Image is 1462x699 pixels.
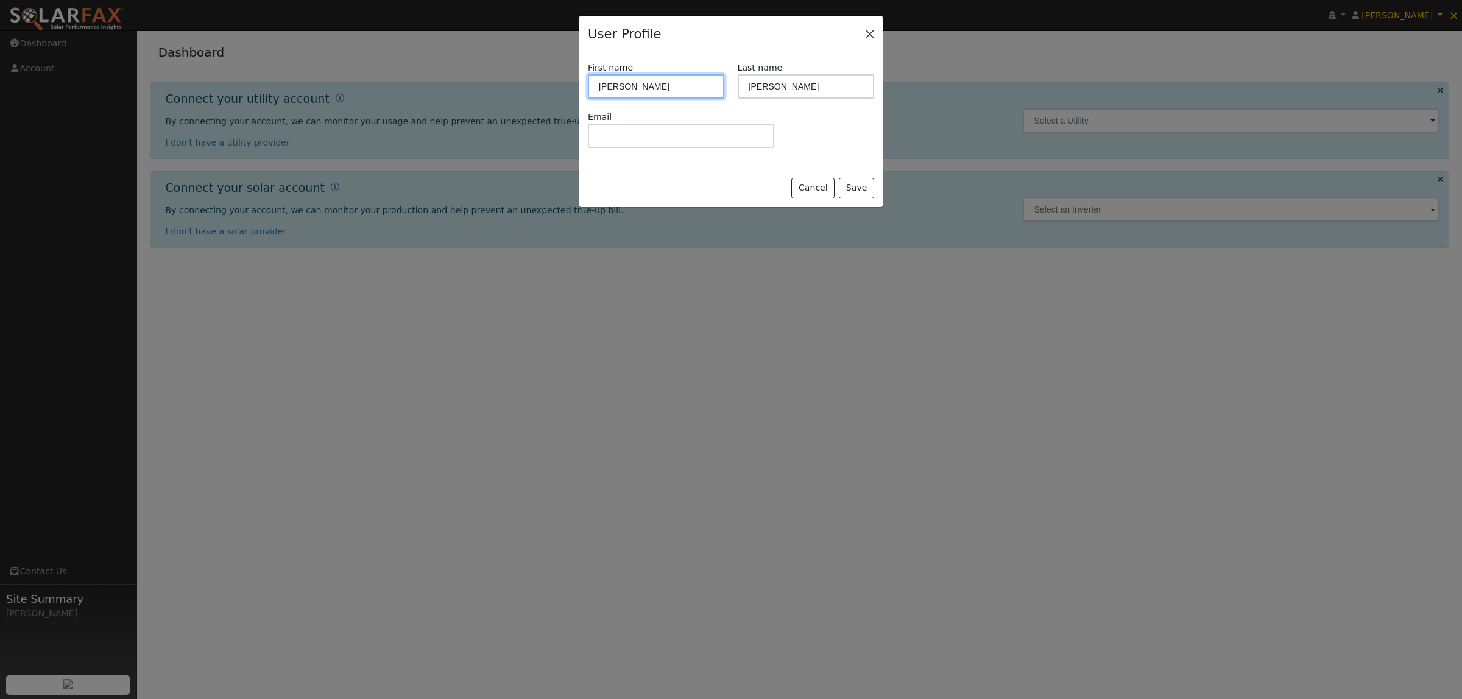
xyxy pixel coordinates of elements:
label: First name [588,61,633,74]
label: Last name [738,61,783,74]
h4: User Profile [588,24,661,44]
label: Email [588,111,612,124]
button: Close [861,25,878,42]
button: Cancel [791,178,835,198]
button: Save [839,178,874,198]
